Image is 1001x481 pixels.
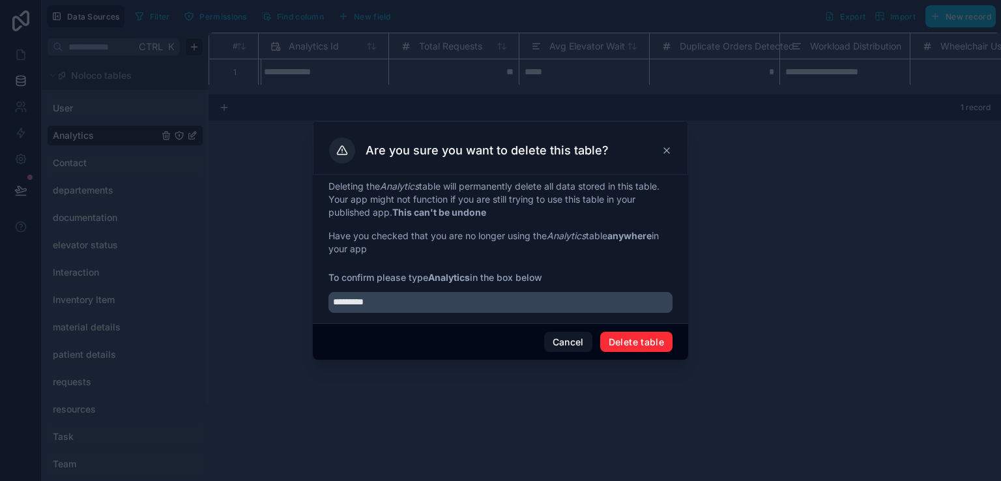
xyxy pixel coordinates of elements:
[428,272,470,283] strong: Analytics
[544,332,592,353] button: Cancel
[607,230,652,241] strong: anywhere
[328,271,673,284] span: To confirm please type in the box below
[547,230,586,241] em: Analytics
[392,207,486,218] strong: This can't be undone
[328,180,673,219] p: Deleting the table will permanently delete all data stored in this table. Your app might not func...
[600,332,673,353] button: Delete table
[380,181,419,192] em: Analytics
[366,143,609,158] h3: Are you sure you want to delete this table?
[328,229,673,255] p: Have you checked that you are no longer using the table in your app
